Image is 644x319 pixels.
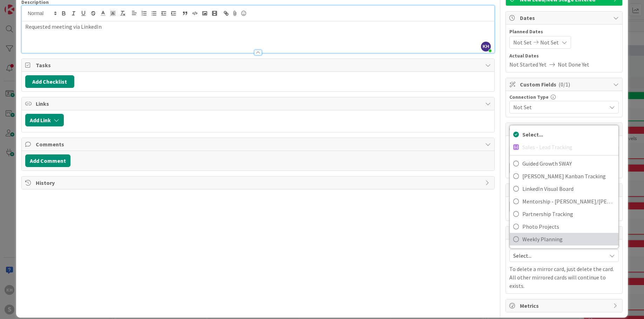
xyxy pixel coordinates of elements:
span: Planned Dates [509,28,619,35]
a: Partnership Tracking [510,208,618,220]
span: Not Started Yet [509,60,547,69]
span: History [36,179,482,187]
span: Tasks [36,61,482,69]
button: Add Checklist [25,75,74,88]
span: KH [481,42,491,51]
button: Add Link [25,114,64,126]
span: Comments [36,140,482,148]
span: Partnership Tracking [522,209,615,219]
span: Board [509,243,524,248]
span: Dates [520,14,610,22]
span: Not Set [540,38,559,47]
span: Photo Projects [522,221,615,232]
span: Select... [513,251,603,261]
a: Weekly Planning [510,233,618,245]
span: Metrics [520,301,610,310]
span: Links [36,99,482,108]
span: Mentorship - [PERSON_NAME]/[PERSON_NAME] [522,196,615,207]
a: Guided Growth SWAY [510,157,618,170]
span: Guided Growth SWAY [522,158,615,169]
p: Requested meeting via LinkedIn [25,23,491,31]
span: Select... [522,129,615,140]
a: Select... [510,128,618,141]
span: [PERSON_NAME] Kanban Tracking [522,171,615,181]
span: Weekly Planning [522,234,615,244]
a: [PERSON_NAME] Kanban Tracking [510,170,618,182]
span: Not Done Yet [558,60,589,69]
p: To delete a mirror card, just delete the card. All other mirrored cards will continue to exists. [509,265,619,290]
a: Mentorship - [PERSON_NAME]/[PERSON_NAME] [510,195,618,208]
button: Add Comment [25,154,70,167]
span: LinkedIn Visual Board [522,183,615,194]
span: Not Set [513,38,532,47]
span: Custom Fields [520,80,610,89]
span: Actual Dates [509,52,619,60]
a: LinkedIn Visual Board [510,182,618,195]
div: Connection Type [509,95,619,99]
span: Not Set [513,102,603,112]
a: Photo Projects [510,220,618,233]
span: ( 0/1 ) [558,81,570,88]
